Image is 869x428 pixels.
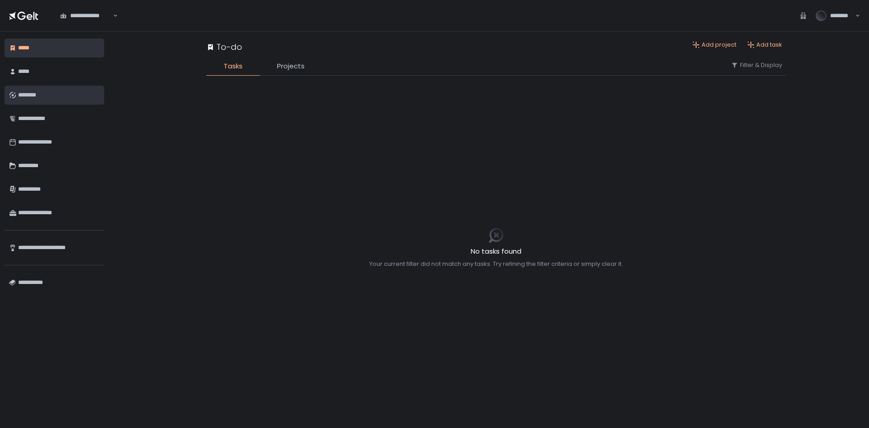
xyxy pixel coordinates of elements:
[369,260,623,268] div: Your current filter did not match any tasks. Try refining the filter criteria or simply clear it.
[54,6,118,25] div: Search for option
[224,61,243,72] span: Tasks
[692,41,736,49] button: Add project
[731,61,782,69] button: Filter & Display
[206,41,242,53] div: To-do
[369,246,623,257] h2: No tasks found
[747,41,782,49] button: Add task
[277,61,305,72] span: Projects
